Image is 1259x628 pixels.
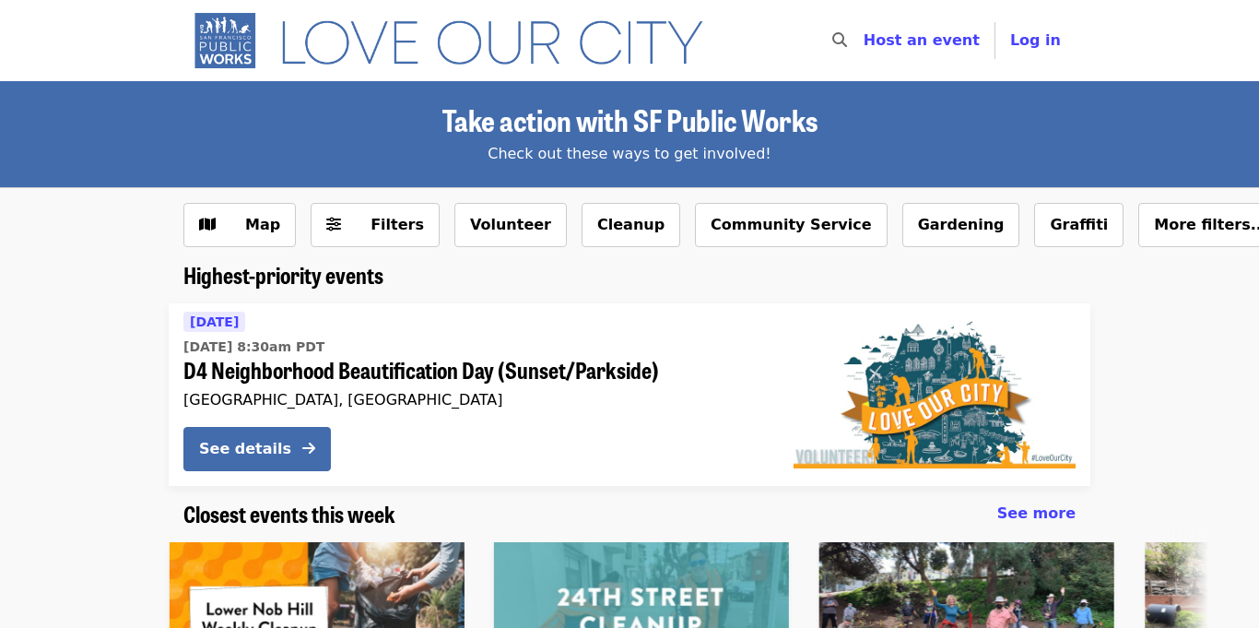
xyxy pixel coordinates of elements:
input: Search [858,18,873,63]
a: Host an event [864,31,980,49]
a: See details for "D4 Neighborhood Beautification Day (Sunset/Parkside)" [169,303,1090,486]
time: [DATE] 8:30am PDT [183,338,324,357]
button: Volunteer [454,203,567,247]
span: [DATE] [190,314,239,329]
span: D4 Neighborhood Beautification Day (Sunset/Parkside) [183,357,764,384]
button: Community Service [695,203,888,247]
i: sliders-h icon [326,216,341,233]
div: [GEOGRAPHIC_DATA], [GEOGRAPHIC_DATA] [183,391,764,409]
span: Highest-priority events [183,258,383,290]
div: Check out these ways to get involved! [183,143,1076,165]
span: Closest events this week [183,497,395,529]
span: Log in [1010,31,1061,49]
i: map icon [199,216,216,233]
i: search icon [832,31,847,49]
a: See more [997,503,1076,525]
span: Take action with SF Public Works [442,98,818,141]
span: Map [245,216,280,233]
span: Filters [371,216,424,233]
button: Filters (0 selected) [311,203,440,247]
img: D4 Neighborhood Beautification Day (Sunset/Parkside) organized by SF Public Works [794,321,1076,468]
img: SF Public Works - Home [183,11,730,70]
button: See details [183,427,331,471]
button: Graffiti [1034,203,1124,247]
a: Closest events this week [183,501,395,527]
button: Cleanup [582,203,680,247]
button: Gardening [902,203,1020,247]
i: arrow-right icon [302,440,315,457]
div: Closest events this week [169,501,1090,527]
button: Log in [995,22,1076,59]
span: See more [997,504,1076,522]
button: Show map view [183,203,296,247]
div: See details [199,438,291,460]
